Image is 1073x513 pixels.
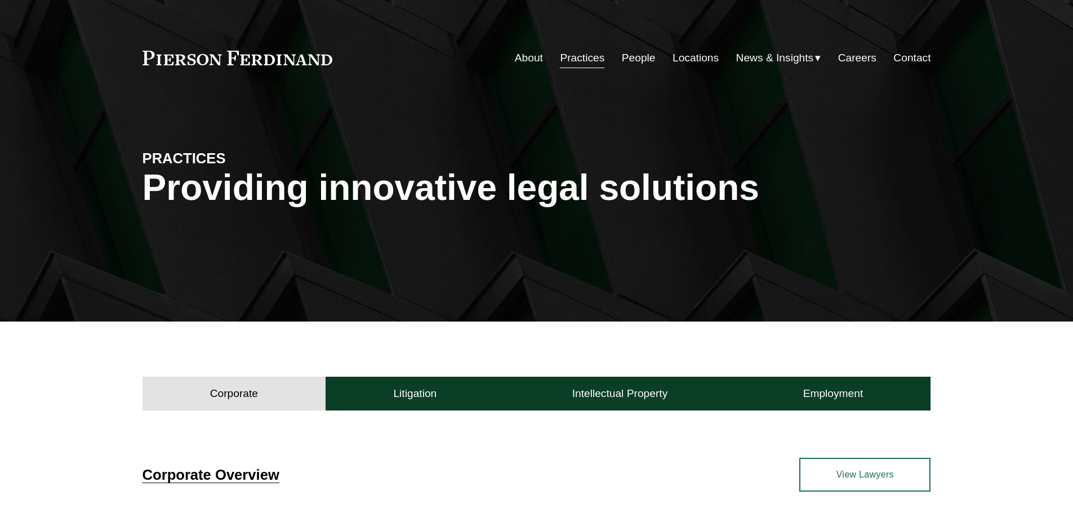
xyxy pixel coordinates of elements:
[803,387,863,400] h4: Employment
[143,467,279,483] a: Corporate Overview
[393,387,437,400] h4: Litigation
[838,47,876,69] a: Careers
[799,458,930,492] a: View Lawyers
[736,47,821,69] a: folder dropdown
[673,47,719,69] a: Locations
[560,47,604,69] a: Practices
[572,387,668,400] h4: Intellectual Property
[515,47,543,69] a: About
[210,387,258,400] h4: Corporate
[622,47,656,69] a: People
[736,48,814,68] span: News & Insights
[143,167,931,208] h1: Providing innovative legal solutions
[893,47,930,69] a: Contact
[143,149,340,167] h4: PRACTICES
